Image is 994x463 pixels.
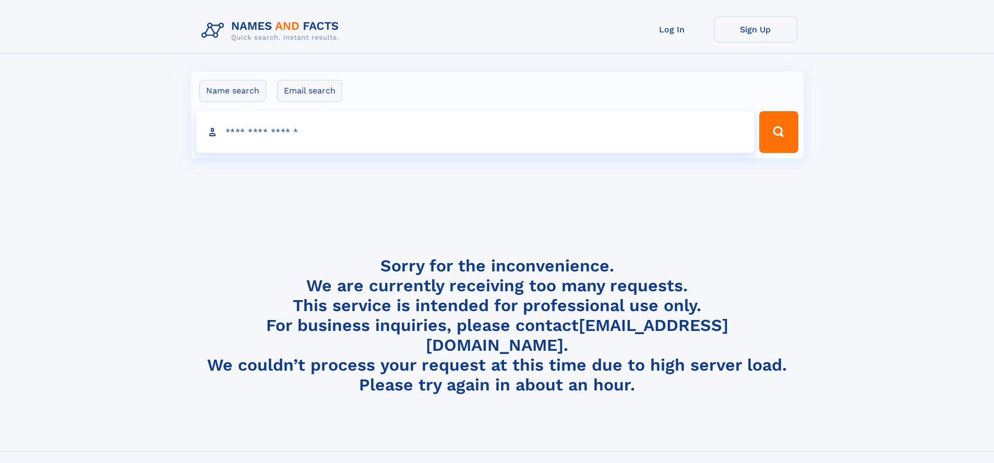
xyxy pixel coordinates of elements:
[630,17,714,42] a: Log In
[199,80,266,102] label: Name search
[759,111,798,153] button: Search Button
[426,315,728,355] a: [EMAIL_ADDRESS][DOMAIN_NAME]
[197,17,348,45] img: Logo Names and Facts
[197,256,797,395] h4: Sorry for the inconvenience. We are currently receiving too many requests. This service is intend...
[714,17,797,42] a: Sign Up
[196,111,755,153] input: search input
[277,80,342,102] label: Email search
